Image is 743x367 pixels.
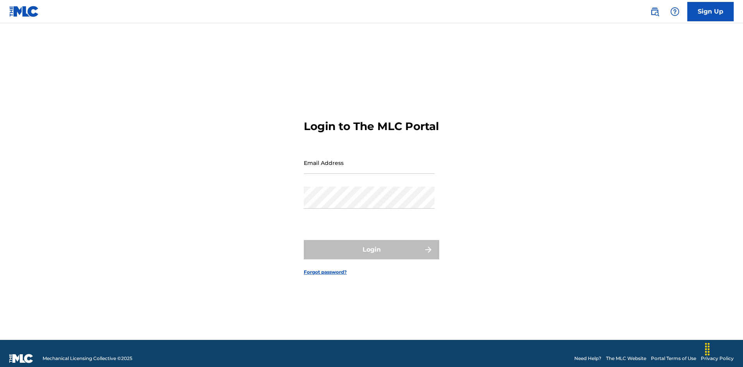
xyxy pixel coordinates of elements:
a: Need Help? [574,355,601,362]
h3: Login to The MLC Portal [304,120,439,133]
a: Privacy Policy [701,355,734,362]
div: Drag [701,338,714,361]
img: help [670,7,680,16]
a: Forgot password? [304,269,347,276]
img: search [650,7,659,16]
a: Sign Up [687,2,734,21]
span: Mechanical Licensing Collective © 2025 [43,355,132,362]
img: logo [9,354,33,363]
div: Help [667,4,683,19]
iframe: Chat Widget [704,330,743,367]
a: Portal Terms of Use [651,355,696,362]
a: Public Search [647,4,663,19]
img: MLC Logo [9,6,39,17]
a: The MLC Website [606,355,646,362]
